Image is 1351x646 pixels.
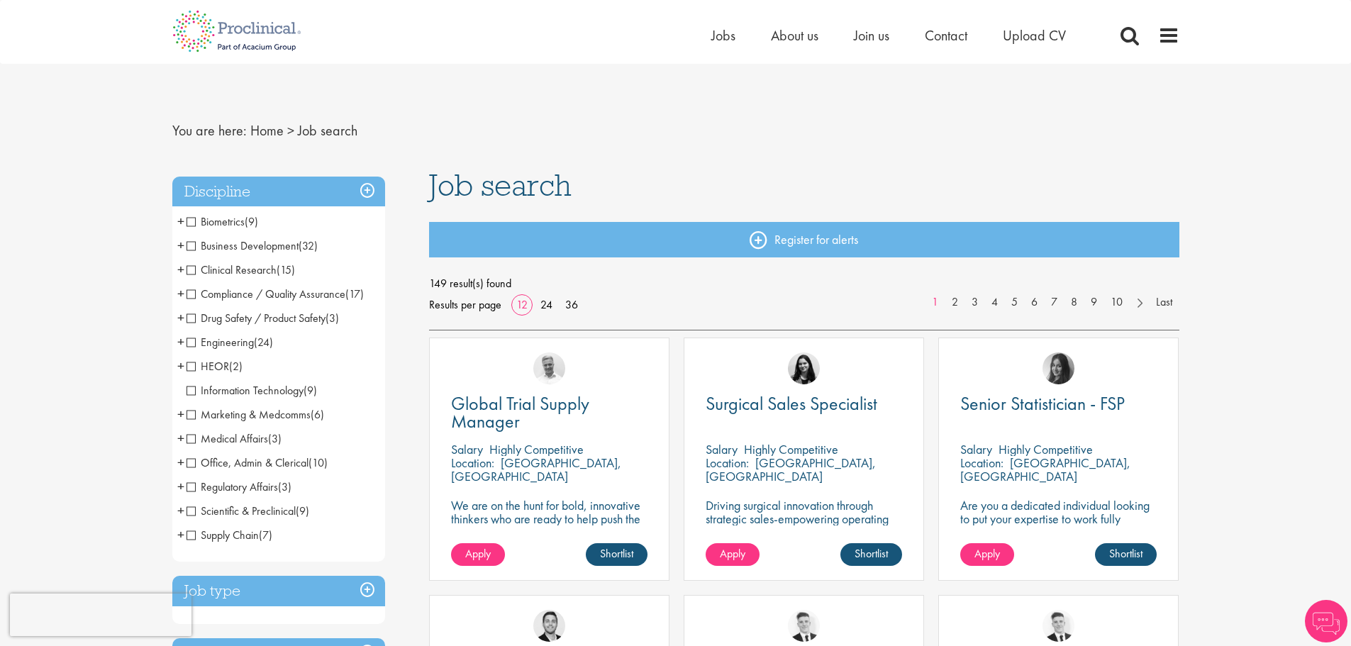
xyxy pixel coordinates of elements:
[451,455,494,471] span: Location:
[788,352,820,384] a: Indre Stankeviciute
[187,238,318,253] span: Business Development
[451,441,483,457] span: Salary
[1004,294,1025,311] a: 5
[964,294,985,311] a: 3
[177,524,184,545] span: +
[229,359,243,374] span: (2)
[1043,352,1074,384] img: Heidi Hennigan
[945,294,965,311] a: 2
[177,211,184,232] span: +
[451,499,647,552] p: We are on the hunt for bold, innovative thinkers who are ready to help push the boundaries of sci...
[187,383,317,398] span: Information Technology
[177,283,184,304] span: +
[187,311,326,325] span: Drug Safety / Product Safety
[187,335,273,350] span: Engineering
[535,297,557,312] a: 24
[177,403,184,425] span: +
[706,499,902,552] p: Driving surgical innovation through strategic sales-empowering operating rooms with cutting-edge ...
[925,294,945,311] a: 1
[177,331,184,352] span: +
[1084,294,1104,311] a: 9
[177,307,184,328] span: +
[999,441,1093,457] p: Highly Competitive
[177,476,184,497] span: +
[277,262,295,277] span: (15)
[1024,294,1045,311] a: 6
[788,610,820,642] img: Nicolas Daniel
[1064,294,1084,311] a: 8
[533,610,565,642] img: Parker Jensen
[706,543,760,566] a: Apply
[1044,294,1064,311] a: 7
[187,238,299,253] span: Business Development
[429,222,1179,257] a: Register for alerts
[187,455,328,470] span: Office, Admin & Clerical
[10,594,191,636] iframe: reCAPTCHA
[533,352,565,384] img: Joshua Bye
[984,294,1005,311] a: 4
[429,273,1179,294] span: 149 result(s) found
[187,479,291,494] span: Regulatory Affairs
[187,407,324,422] span: Marketing & Medcomms
[172,121,247,140] span: You are here:
[744,441,838,457] p: Highly Competitive
[296,503,309,518] span: (9)
[706,455,876,484] p: [GEOGRAPHIC_DATA], [GEOGRAPHIC_DATA]
[187,335,254,350] span: Engineering
[177,259,184,280] span: +
[177,452,184,473] span: +
[511,297,533,312] a: 12
[451,543,505,566] a: Apply
[925,26,967,45] span: Contact
[960,543,1014,566] a: Apply
[187,262,295,277] span: Clinical Research
[429,294,501,316] span: Results per page
[187,503,296,518] span: Scientific & Preclinical
[299,238,318,253] span: (32)
[960,441,992,457] span: Salary
[298,121,357,140] span: Job search
[187,431,268,446] span: Medical Affairs
[187,286,364,301] span: Compliance / Quality Assurance
[304,383,317,398] span: (9)
[960,499,1157,539] p: Are you a dedicated individual looking to put your expertise to work fully flexibly in a remote p...
[1149,294,1179,311] a: Last
[187,214,245,229] span: Biometrics
[451,455,621,484] p: [GEOGRAPHIC_DATA], [GEOGRAPHIC_DATA]
[429,166,572,204] span: Job search
[345,286,364,301] span: (17)
[771,26,818,45] span: About us
[172,177,385,207] h3: Discipline
[254,335,273,350] span: (24)
[1043,610,1074,642] img: Nicolas Daniel
[1003,26,1066,45] span: Upload CV
[960,391,1125,416] span: Senior Statistician - FSP
[711,26,735,45] a: Jobs
[489,441,584,457] p: Highly Competitive
[854,26,889,45] a: Join us
[268,431,282,446] span: (3)
[187,214,258,229] span: Biometrics
[177,235,184,256] span: +
[187,503,309,518] span: Scientific & Preclinical
[187,383,304,398] span: Information Technology
[1095,543,1157,566] a: Shortlist
[187,407,311,422] span: Marketing & Medcomms
[308,455,328,470] span: (10)
[172,576,385,606] h3: Job type
[451,395,647,430] a: Global Trial Supply Manager
[586,543,647,566] a: Shortlist
[840,543,902,566] a: Shortlist
[311,407,324,422] span: (6)
[187,262,277,277] span: Clinical Research
[960,455,1130,484] p: [GEOGRAPHIC_DATA], [GEOGRAPHIC_DATA]
[706,395,902,413] a: Surgical Sales Specialist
